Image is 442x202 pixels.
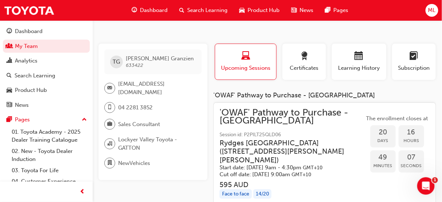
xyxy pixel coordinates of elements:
[234,3,286,18] a: car-iconProduct Hub
[15,86,47,94] div: Product Hub
[7,28,12,35] span: guage-icon
[332,44,386,80] button: Learning History
[187,6,228,15] span: Search Learning
[15,116,30,124] div: Pages
[370,128,396,137] span: 20
[428,6,436,15] span: ML
[253,189,272,199] div: 14 / 20
[113,58,120,66] span: TG
[107,120,112,129] span: briefcase-icon
[220,139,353,164] h3: Rydges [GEOGRAPHIC_DATA] ( [STREET_ADDRESS][PERSON_NAME][PERSON_NAME] )
[426,4,438,17] button: ML
[288,64,321,72] span: Certificates
[392,44,436,80] button: Subscription
[126,55,194,62] span: [PERSON_NAME] Granzien
[15,72,55,80] div: Search Learning
[7,117,12,123] span: pages-icon
[15,101,29,109] div: News
[7,102,12,109] span: news-icon
[107,158,112,168] span: department-icon
[220,189,252,199] div: Face to face
[126,3,173,18] a: guage-iconDashboard
[248,6,280,15] span: Product Hub
[370,153,396,162] span: 49
[370,162,396,170] span: Minutes
[282,44,326,80] button: Certificates
[399,128,424,137] span: 16
[118,159,150,167] span: NewVehicles
[417,177,435,195] iframe: Intercom live chat
[3,23,90,113] button: DashboardMy TeamAnalyticsSearch LearningProduct HubNews
[399,162,424,170] span: Seconds
[220,181,365,189] h3: 595 AUD
[173,3,234,18] a: search-iconSearch Learning
[126,62,143,68] span: 633422
[118,136,196,152] span: Lockyer Valley Toyota - GATTON
[9,176,90,187] a: 04. Customer Experience
[3,113,90,126] button: Pages
[118,104,153,112] span: 04 2281 3852
[3,69,90,82] a: Search Learning
[398,64,430,72] span: Subscription
[140,6,168,15] span: Dashboard
[80,187,85,197] span: prev-icon
[370,137,396,145] span: Days
[4,2,55,19] img: Trak
[132,6,137,15] span: guage-icon
[220,164,353,171] h5: Start date: [DATE] 9am - 4:30pm
[213,92,436,100] div: 'OWAF' Pathway to Purchase - [GEOGRAPHIC_DATA]
[320,3,354,18] a: pages-iconPages
[118,80,196,96] span: [EMAIL_ADDRESS][DOMAIN_NAME]
[337,64,381,72] span: Learning History
[220,171,353,178] h5: Cut off date: [DATE] 9:00am
[221,64,271,72] span: Upcoming Sessions
[9,126,90,146] a: 01. Toyota Academy - 2025 Dealer Training Catalogue
[3,40,90,53] a: My Team
[292,6,297,15] span: news-icon
[9,146,90,165] a: 02. New - Toyota Dealer Induction
[432,177,438,183] span: 1
[3,54,90,68] a: Analytics
[107,84,112,93] span: email-icon
[240,6,245,15] span: car-icon
[7,87,12,94] span: car-icon
[179,6,184,15] span: search-icon
[300,6,314,15] span: News
[3,84,90,97] a: Product Hub
[118,120,160,129] span: Sales Consultant
[286,3,320,18] a: news-iconNews
[7,58,12,64] span: chart-icon
[15,57,37,65] div: Analytics
[7,43,12,50] span: people-icon
[399,153,424,162] span: 07
[303,165,322,171] span: Australian Eastern Standard Time GMT+10
[399,137,424,145] span: Hours
[82,115,87,125] span: up-icon
[107,139,112,149] span: organisation-icon
[215,44,277,80] button: Upcoming Sessions
[300,52,309,61] span: award-icon
[7,73,12,79] span: search-icon
[241,52,250,61] span: laptop-icon
[9,165,90,176] a: 03. Toyota For Life
[107,103,112,112] span: mobile-icon
[292,171,311,178] span: Australian Eastern Standard Time GMT+10
[355,52,363,61] span: calendar-icon
[3,98,90,112] a: News
[325,6,331,15] span: pages-icon
[334,6,349,15] span: Pages
[15,27,43,36] div: Dashboard
[3,25,90,38] a: Dashboard
[220,131,365,139] span: Session id: P2PILT25QLD06
[220,109,365,125] span: 'OWAF' Pathway to Purchase - [GEOGRAPHIC_DATA]
[365,114,430,123] span: The enrollment closes at
[410,52,418,61] span: learningplan-icon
